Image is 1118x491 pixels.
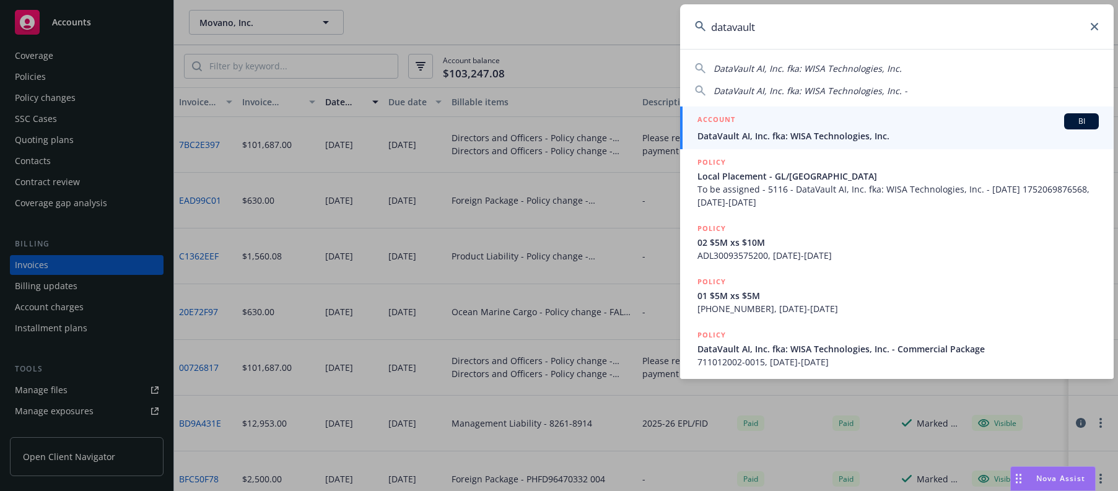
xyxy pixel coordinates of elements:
[697,329,726,341] h5: POLICY
[1010,466,1096,491] button: Nova Assist
[697,113,735,128] h5: ACCOUNT
[697,342,1099,355] span: DataVault AI, Inc. fka: WISA Technologies, Inc. - Commercial Package
[1011,467,1026,490] div: Drag to move
[697,236,1099,249] span: 02 $5M xs $10M
[697,183,1099,209] span: To be assigned - 5116 - DataVault AI, Inc. fka: WISA Technologies, Inc. - [DATE] 1752069876568, [...
[697,156,726,168] h5: POLICY
[680,149,1114,215] a: POLICYLocal Placement - GL/[GEOGRAPHIC_DATA]To be assigned - 5116 - DataVault AI, Inc. fka: WISA ...
[714,63,902,74] span: DataVault AI, Inc. fka: WISA Technologies, Inc.
[1069,116,1094,127] span: BI
[680,322,1114,375] a: POLICYDataVault AI, Inc. fka: WISA Technologies, Inc. - Commercial Package711012002-0015, [DATE]-...
[680,106,1114,149] a: ACCOUNTBIDataVault AI, Inc. fka: WISA Technologies, Inc.
[697,355,1099,368] span: 711012002-0015, [DATE]-[DATE]
[1036,473,1085,484] span: Nova Assist
[697,222,726,235] h5: POLICY
[714,85,907,97] span: DataVault AI, Inc. fka: WISA Technologies, Inc. -
[697,289,1099,302] span: 01 $5M xs $5M
[680,215,1114,269] a: POLICY02 $5M xs $10MADL30093575200, [DATE]-[DATE]
[697,302,1099,315] span: [PHONE_NUMBER], [DATE]-[DATE]
[680,4,1114,49] input: Search...
[697,276,726,288] h5: POLICY
[680,269,1114,322] a: POLICY01 $5M xs $5M[PHONE_NUMBER], [DATE]-[DATE]
[697,129,1099,142] span: DataVault AI, Inc. fka: WISA Technologies, Inc.
[697,170,1099,183] span: Local Placement - GL/[GEOGRAPHIC_DATA]
[697,249,1099,262] span: ADL30093575200, [DATE]-[DATE]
